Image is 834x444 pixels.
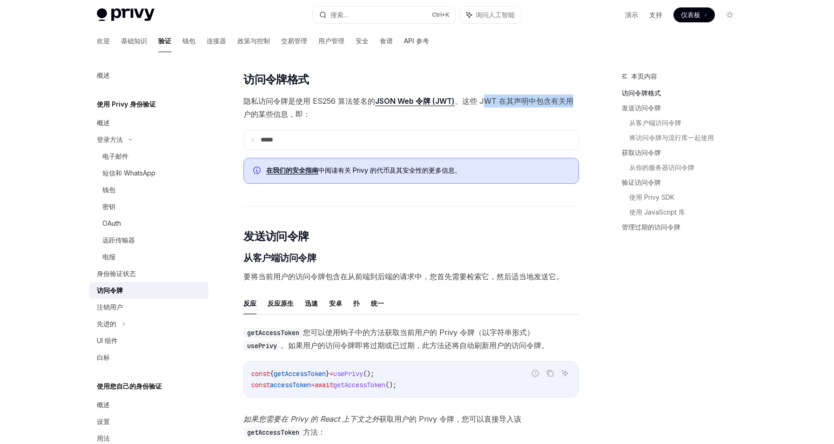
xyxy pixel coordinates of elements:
button: 询问人工智能 [460,7,521,23]
font: 管理过期的访问令牌 [622,223,680,231]
a: 交易管理 [281,30,307,52]
a: 电子邮件 [89,148,208,165]
font: 支持 [649,11,662,19]
a: 概述 [89,397,208,413]
code: getAccessToken [243,427,303,437]
a: 访问令牌 [89,282,208,299]
font: 注销用户 [97,303,123,311]
font: 使用 Privy SDK [629,193,674,201]
a: 钱包 [89,182,208,198]
font: 获取访问令牌 [622,148,661,156]
a: 基础知识 [121,30,147,52]
font: 安全 [356,37,369,45]
font: 交易管理 [281,37,307,45]
font: 密钥 [102,202,115,210]
button: 询问人工智能 [559,367,571,379]
a: 密钥 [89,198,208,215]
span: getAccessToken [333,381,385,389]
font: OAuth [102,219,121,227]
a: 从你的服务器访问令牌 [629,160,745,175]
a: 将访问令牌与流行库一起使用 [629,130,745,145]
span: const [251,381,270,389]
svg: 信息 [253,167,262,176]
font: 安卓 [329,299,342,307]
font: 访问令牌格式 [622,89,661,97]
font: 仪表板 [681,11,700,19]
font: API 参考 [404,37,429,45]
font: 。 [455,166,461,174]
a: 验证访问令牌 [622,175,745,190]
font: 。如果用户的访问令牌即将过期或已过期，此方法还将自动刷新用户的访问令牌。 [281,341,549,350]
font: 迅速 [305,299,318,307]
font: 反应原生 [268,299,294,307]
a: 访问令牌格式 [622,86,745,101]
span: getAccessToken [274,370,326,378]
a: 远距传输器 [89,232,208,249]
font: 从客户端访问令牌 [243,252,316,263]
a: UI 组件 [89,332,208,349]
button: 反应原生 [268,292,294,314]
a: 政策与控制 [237,30,270,52]
font: 短信和 WhatsApp [102,169,155,177]
a: 概述 [89,114,208,131]
a: 使用 Privy SDK [629,190,745,205]
font: 扑 [353,299,360,307]
span: usePrivy [333,370,363,378]
a: 在我们的安全指南 [266,166,318,175]
span: = [311,381,315,389]
span: { [270,370,274,378]
a: 安全 [356,30,369,52]
button: 复制代码块中的内容 [544,367,556,379]
button: 报告错误代码 [529,367,541,379]
a: 从客户端访问令牌 [629,115,745,130]
font: 身份验证状态 [97,269,136,277]
font: 您可以使用钩子中的方法 [303,328,385,337]
a: 概述 [89,67,208,84]
img: 灯光标志 [97,8,155,21]
button: 反应 [243,292,256,314]
a: 白标 [89,349,208,366]
font: 要将当前用户的访问令牌包含在从前端到后端的请求中，您首先需要检索它，然后适当地发送它。 [243,272,564,281]
font: 方法： [303,427,325,437]
font: 食谱 [380,37,393,45]
a: 演示 [625,10,638,20]
font: 从你的服务器访问令牌 [629,163,694,171]
span: = [330,370,333,378]
font: 询问人工智能 [476,11,515,19]
a: 注销用户 [89,299,208,316]
font: 演示 [625,11,638,19]
a: 管理过期的访问令牌 [622,220,745,235]
a: 食谱 [380,30,393,52]
a: 获取访问令牌 [622,145,745,160]
font: 访问令牌 [97,286,123,294]
button: 切换暗模式 [722,7,737,22]
font: 远距传输器 [102,236,135,244]
button: 扑 [353,292,360,314]
button: 搜索...Ctrl+K [313,7,455,23]
font: 访问令牌格式 [243,73,309,86]
font: 搜索... [330,11,348,19]
font: UI 组件 [97,336,118,344]
font: 隐私访问令牌是使用 ES256 算法签名的 [243,96,375,106]
a: API 参考 [404,30,429,52]
code: getAccessToken [243,328,303,338]
font: 用户管理 [318,37,344,45]
span: (); [385,381,397,389]
font: 钱包 [182,37,195,45]
font: 先进的 [97,320,116,328]
font: 连接器 [207,37,226,45]
a: 验证 [158,30,171,52]
a: 仪表板 [673,7,715,22]
font: 白标 [97,353,110,361]
span: } [326,370,330,378]
code: usePrivy [243,341,281,351]
font: 发送访问令牌 [243,229,309,243]
font: 政策与控制 [237,37,270,45]
a: 连接器 [207,30,226,52]
button: 统一 [371,292,384,314]
a: JSON Web 令牌 (JWT) [375,96,455,106]
span: const [251,370,270,378]
font: 在我们的安全指南 [266,166,318,174]
font: 用法 [97,434,110,442]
